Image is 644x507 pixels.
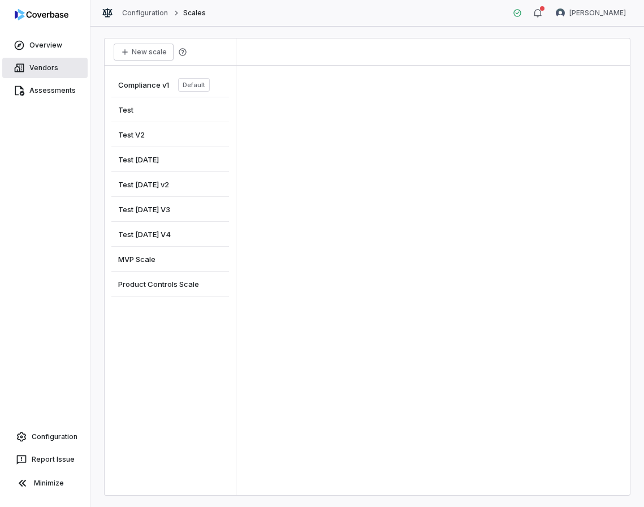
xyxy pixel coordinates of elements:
a: Product Controls Scale [111,272,229,297]
a: Configuration [5,427,85,447]
span: Test [DATE] v2 [118,179,169,190]
a: Test [DATE] [111,147,229,172]
span: [PERSON_NAME] [569,8,626,18]
button: New scale [114,44,174,61]
a: Compliance v1Default [111,72,229,97]
a: Test [111,97,229,122]
a: Test [DATE] V4 [111,222,229,247]
a: Test [DATE] v2 [111,172,229,197]
button: Minimize [5,472,85,495]
span: Test [DATE] V4 [118,229,171,239]
span: Test V2 [118,130,145,140]
button: Report Issue [5,449,85,470]
span: MVP Scale [118,254,155,264]
span: Scales [183,8,206,18]
span: Test [DATE] [118,154,159,165]
span: Product Controls Scale [118,279,199,289]
a: Configuration [122,8,168,18]
span: Test [DATE] V3 [118,204,170,214]
a: MVP Scale [111,247,229,272]
span: Compliance v1 [118,80,169,90]
a: Test V2 [111,122,229,147]
a: Test [DATE] V3 [111,197,229,222]
a: Overview [2,35,88,55]
button: Tomo Majima avatar[PERSON_NAME] [549,5,633,22]
img: logo-D7KZi-bG.svg [15,9,68,20]
a: Assessments [2,80,88,101]
span: Test [118,105,133,115]
img: Tomo Majima avatar [556,8,565,18]
a: Vendors [2,58,88,78]
span: Default [178,78,210,92]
